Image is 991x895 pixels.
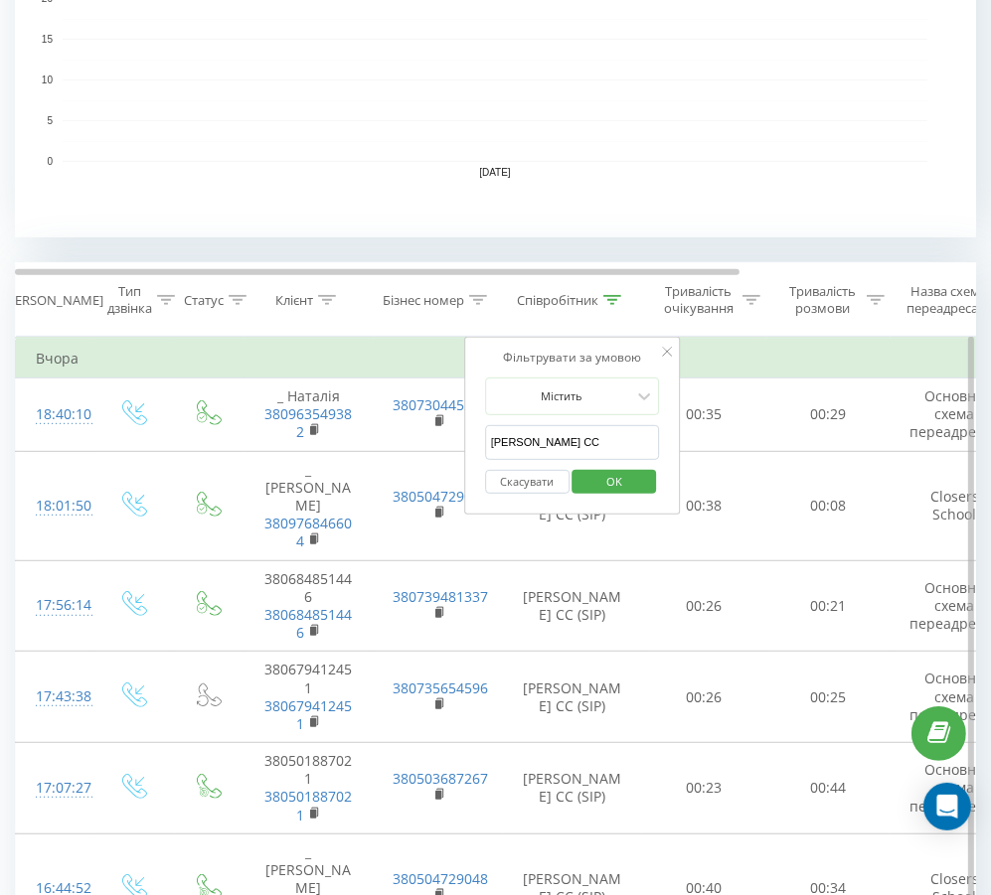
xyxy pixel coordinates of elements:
a: 380501887021 [265,787,353,823]
td: 00:35 [642,378,766,452]
div: Бізнес номер [383,292,464,309]
div: 18:01:50 [36,487,76,525]
a: 380504729048 [394,869,489,888]
text: 5 [47,115,53,126]
div: Фільтрувати за умовою [485,348,660,368]
text: 15 [42,34,54,45]
div: [PERSON_NAME] [3,292,103,309]
input: Введіть значення [485,425,660,460]
text: [DATE] [479,168,511,179]
span: OK [586,466,642,497]
text: 10 [42,75,54,85]
a: 380684851446 [265,605,353,642]
td: 00:26 [642,652,766,743]
td: 00:29 [766,378,891,452]
a: 380503687267 [394,769,489,788]
td: 00:08 [766,451,891,560]
td: 380501887021 [245,743,374,834]
td: 380679412451 [245,652,374,743]
td: 00:25 [766,652,891,743]
div: 18:40:10 [36,395,76,434]
div: Тип дзвінка [107,283,152,317]
a: 380735654596 [394,678,489,697]
div: Клієнт [275,292,313,309]
a: 380976846604 [265,514,353,550]
td: _ [PERSON_NAME] [245,451,374,560]
a: 380504729048 [394,487,489,506]
td: 380684851446 [245,560,374,652]
div: Тривалість розмови [783,283,862,317]
div: Open Intercom Messenger [923,783,971,830]
div: 17:43:38 [36,677,76,716]
div: Статус [184,292,224,309]
td: [PERSON_NAME] СС (SIP) [503,743,642,834]
div: Тривалість очікування [659,283,738,317]
td: _ Наталія [245,378,374,452]
button: Скасувати [485,470,570,495]
a: 380739481337 [394,587,489,606]
a: 380679412451 [265,696,353,733]
div: 17:07:27 [36,769,76,808]
td: [PERSON_NAME] СС (SIP) [503,560,642,652]
td: [PERSON_NAME] СС (SIP) [503,652,642,743]
td: 00:23 [642,743,766,834]
div: 17:56:14 [36,586,76,625]
td: 00:26 [642,560,766,652]
td: 00:44 [766,743,891,834]
td: 00:21 [766,560,891,652]
div: Співробітник [517,292,598,309]
td: 00:38 [642,451,766,560]
a: 380730445226 [394,395,489,414]
a: 380963549382 [265,404,353,441]
text: 0 [47,156,53,167]
button: OK [573,470,657,495]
